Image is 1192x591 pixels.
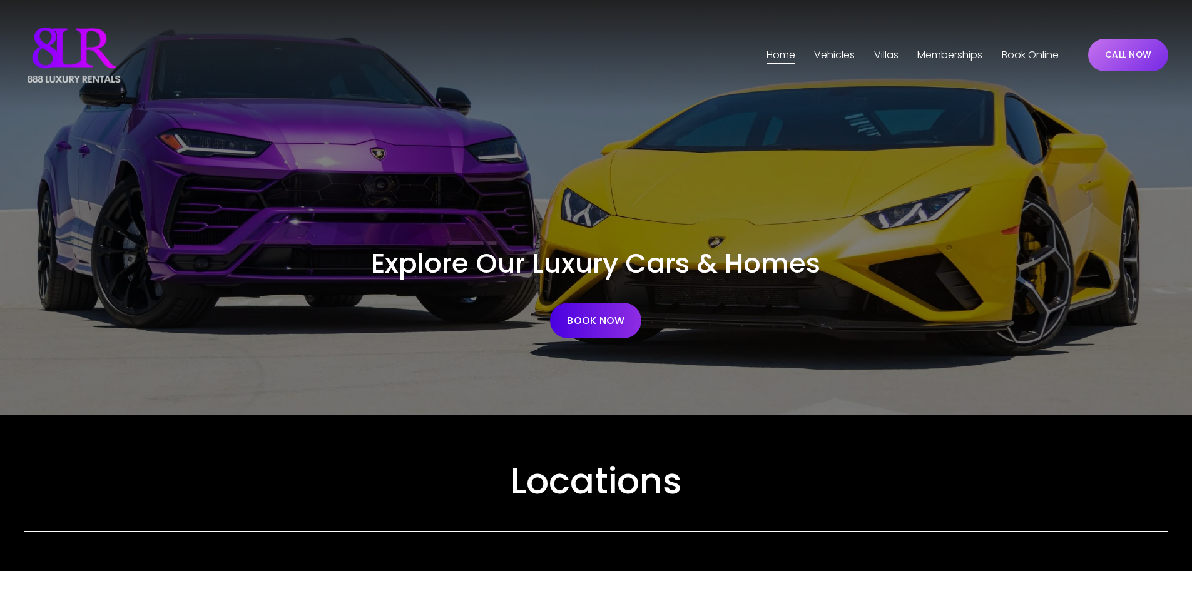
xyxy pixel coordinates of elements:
span: Villas [874,46,899,64]
a: BOOK NOW [550,303,641,338]
a: Home [767,45,795,65]
img: Luxury Car &amp; Home Rentals For Every Occasion [24,24,124,86]
a: CALL NOW [1088,39,1168,71]
a: Book Online [1002,45,1059,65]
span: Vehicles [814,46,855,64]
h2: Locations [24,458,1168,504]
a: Memberships [917,45,982,65]
span: Explore Our Luxury Cars & Homes [371,244,820,282]
a: folder dropdown [814,45,855,65]
a: folder dropdown [874,45,899,65]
